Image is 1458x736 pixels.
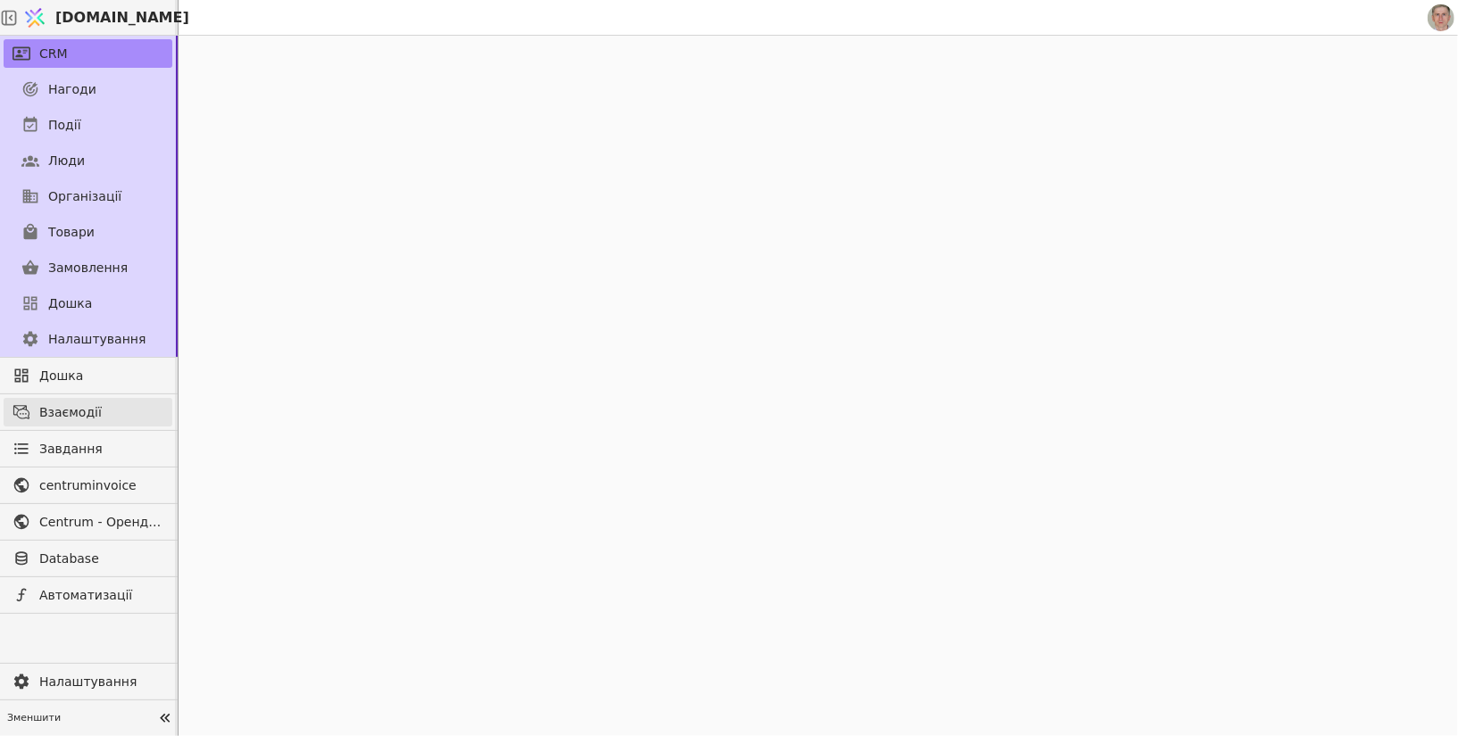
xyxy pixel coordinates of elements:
a: Дошка [4,289,172,318]
a: Події [4,111,172,139]
span: Налаштування [48,330,146,349]
span: Завдання [39,440,103,459]
span: Налаштування [39,673,163,691]
span: Взаємодії [39,403,163,422]
a: Організації [4,182,172,211]
a: Database [4,544,172,573]
a: Взаємодії [4,398,172,426]
a: Товари [4,218,172,246]
span: Нагоди [48,80,96,99]
span: Організації [48,187,121,206]
a: Люди [4,146,172,175]
span: Автоматизації [39,586,163,605]
a: Дошка [4,361,172,390]
span: centruminvoice [39,476,163,495]
a: Налаштування [4,325,172,353]
span: Дошка [39,367,163,385]
span: Centrum - Оренда офісних приміщень [39,513,163,532]
span: Люди [48,152,85,170]
a: Автоматизації [4,581,172,609]
a: Налаштування [4,667,172,696]
a: Centrum - Оренда офісних приміщень [4,508,172,536]
img: 1560949290925-CROPPED-IMG_0201-2-.jpg [1428,4,1454,31]
span: Зменшити [7,711,153,726]
a: CRM [4,39,172,68]
span: [DOMAIN_NAME] [55,7,189,29]
a: centruminvoice [4,471,172,500]
span: Замовлення [48,259,128,277]
img: Logo [21,1,48,35]
span: Товари [48,223,95,242]
span: Події [48,116,81,135]
a: Завдання [4,434,172,463]
a: [DOMAIN_NAME] [18,1,179,35]
a: Нагоди [4,75,172,103]
a: Замовлення [4,253,172,282]
span: Database [39,550,163,568]
span: CRM [39,45,68,63]
span: Дошка [48,294,92,313]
